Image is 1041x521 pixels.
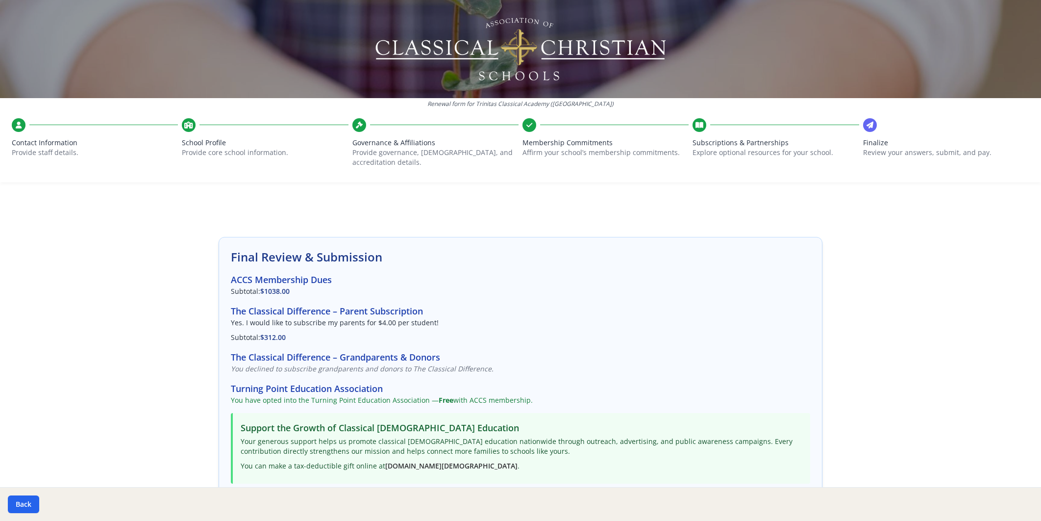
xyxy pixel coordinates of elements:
span: $312.00 [260,333,286,342]
p: Provide governance, [DEMOGRAPHIC_DATA], and accreditation details. [352,148,519,167]
p: Provide staff details. [12,148,178,157]
span: $1038.00 [260,287,290,296]
strong: Free [439,395,453,405]
button: Back [8,495,39,513]
p: Explore optional resources for your school. [693,148,859,157]
p: You can make a tax-deductible gift online at . [241,461,802,471]
h3: Support the Growth of Classical [DEMOGRAPHIC_DATA] Education [241,421,802,435]
h3: The Classical Difference – Grandparents & Donors [231,350,810,364]
img: Logo [374,15,668,83]
span: Yes. I would like to subscribe my parents for $4.00 per student! [231,318,439,327]
h3: ACCS Membership Dues [231,273,810,287]
h2: Final Review & Submission [231,249,810,265]
p: Subtotal: [231,287,810,296]
span: Finalize [863,138,1029,148]
p: Your generous support helps us promote classical [DEMOGRAPHIC_DATA] education nationwide through ... [241,437,802,456]
p: Subtotal: [231,333,810,342]
span: School Profile [182,138,348,148]
p: Review your answers, submit, and pay. [863,148,1029,157]
a: [DOMAIN_NAME][DEMOGRAPHIC_DATA] [385,461,518,470]
span: Subscriptions & Partnerships [693,138,859,148]
span: Contact Information [12,138,178,148]
span: Governance & Affiliations [352,138,519,148]
span: Membership Commitments [522,138,689,148]
h3: The Classical Difference – Parent Subscription [231,304,810,318]
p: You have opted into the Turning Point Education Association — with ACCS membership. [231,395,810,405]
p: Affirm your school’s membership commitments. [522,148,689,157]
h3: Turning Point Education Association [231,382,810,395]
p: You declined to subscribe grandparents and donors to The Classical Difference. [231,364,810,374]
p: Provide core school information. [182,148,348,157]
